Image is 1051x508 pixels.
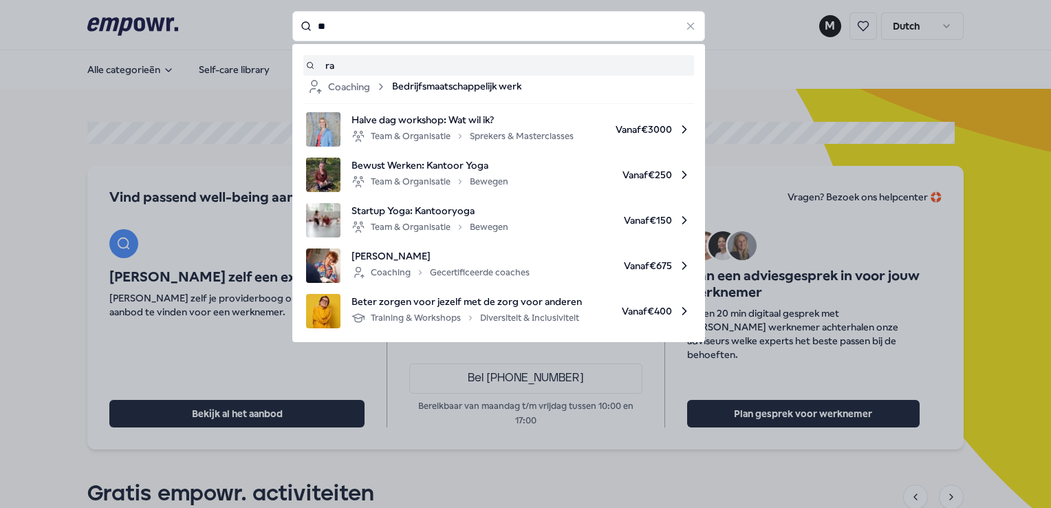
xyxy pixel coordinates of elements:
[593,294,691,328] span: Vanaf € 400
[351,158,508,173] span: Bewust Werken: Kantoor Yoga
[306,112,691,147] a: product imageHalve dag workshop: Wat wil ik?Team & OrganisatieSprekers & MasterclassesVanaf€3000
[351,219,508,235] div: Team & Organisatie Bewegen
[519,203,691,237] span: Vanaf € 150
[351,264,530,281] div: Coaching Gecertificeerde coaches
[306,158,691,192] a: product imageBewust Werken: Kantoor YogaTeam & OrganisatieBewegenVanaf€250
[351,128,574,145] div: Team & Organisatie Sprekers & Masterclasses
[351,294,582,309] span: Beter zorgen voor jezelf met de zorg voor anderen
[541,248,691,283] span: Vanaf € 675
[351,248,530,264] span: [PERSON_NAME]
[519,158,691,192] span: Vanaf € 250
[585,112,691,147] span: Vanaf € 3000
[351,203,508,218] span: Startup Yoga: Kantooryoga
[392,78,521,95] span: Bedrijfsmaatschappelijk werk
[306,158,340,192] img: product image
[351,112,574,127] span: Halve dag workshop: Wat wil ik?
[306,78,387,95] div: Coaching
[306,203,691,237] a: product imageStartup Yoga: KantooryogaTeam & OrganisatieBewegenVanaf€150
[351,310,579,326] div: Training & Workshops Diversiteit & Inclusiviteit
[306,58,691,73] a: ra
[292,11,705,41] input: Search for products, categories or subcategories
[306,112,340,147] img: product image
[351,173,508,190] div: Team & Organisatie Bewegen
[306,294,691,328] a: product imageBeter zorgen voor jezelf met de zorg voor anderenTraining & WorkshopsDiversiteit & I...
[306,248,691,283] a: product image[PERSON_NAME]CoachingGecertificeerde coachesVanaf€675
[306,203,340,237] img: product image
[306,248,340,283] img: product image
[306,78,691,95] a: CoachingBedrijfsmaatschappelijk werk
[306,294,340,328] img: product image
